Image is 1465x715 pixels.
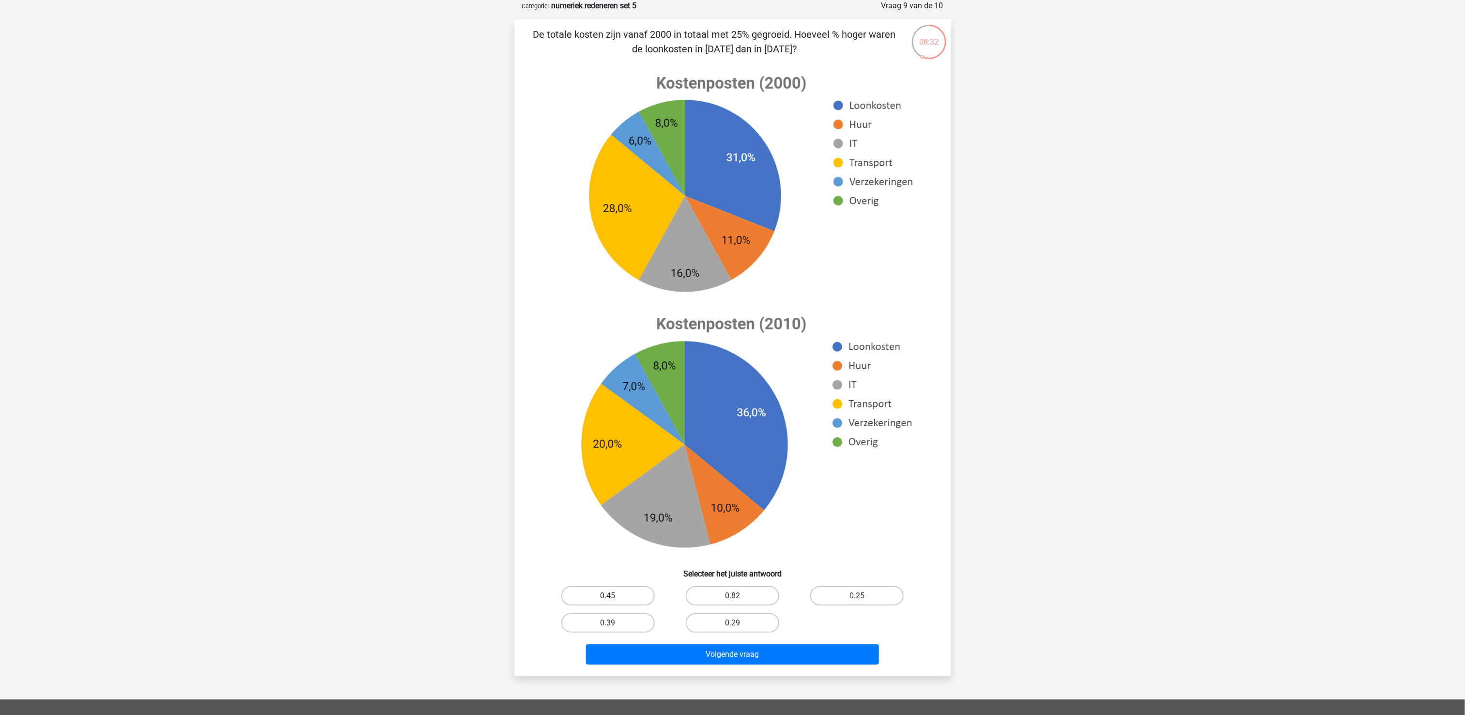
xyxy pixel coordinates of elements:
small: Categorie: [522,2,550,10]
div: 08:32 [911,24,947,48]
p: De totale kosten zijn vanaf 2000 in totaal met 25% gegroeid. Hoeveel % hoger waren de loonkosten ... [530,27,899,56]
button: Volgende vraag [586,644,879,665]
label: 0.29 [686,613,779,633]
label: 0.82 [686,586,779,606]
label: 0.39 [561,613,655,633]
label: 0.25 [810,586,904,606]
strong: numeriek redeneren set 5 [552,1,637,10]
label: 0.45 [561,586,655,606]
h6: Selecteer het juiste antwoord [530,561,936,578]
